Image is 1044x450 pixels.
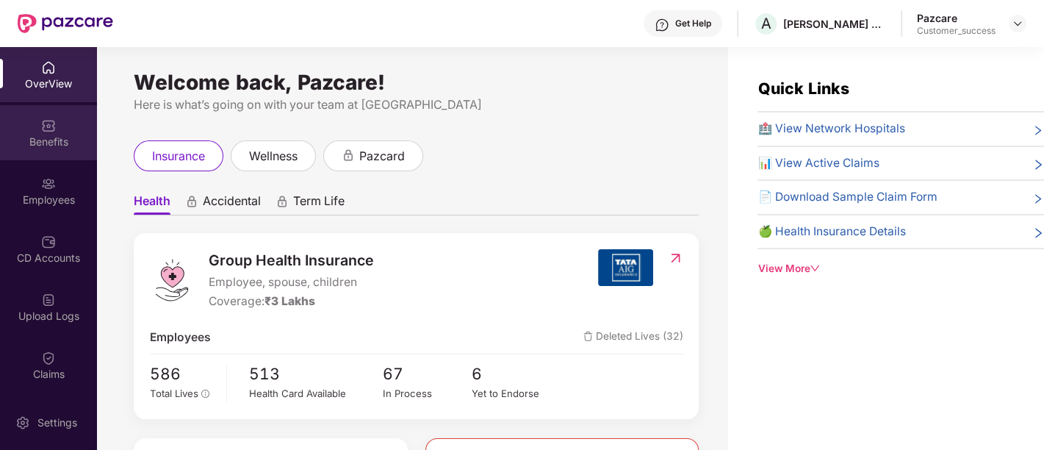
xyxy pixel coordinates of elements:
span: 586 [150,362,217,386]
span: 🍏 Health Insurance Details [757,223,905,241]
div: [PERSON_NAME] FRAGRANCES AND FLAVORS PRIVATE LIMITED [783,17,886,31]
div: Yet to Endorse [472,386,561,401]
img: svg+xml;base64,PHN2ZyBpZD0iSG9tZSIgeG1sbnM9Imh0dHA6Ly93d3cudzMub3JnLzIwMDAvc3ZnIiB3aWR0aD0iMjAiIG... [41,60,56,75]
div: Here is what’s going on with your team at [GEOGRAPHIC_DATA] [134,96,699,114]
div: Get Help [675,18,711,29]
img: logo [150,258,194,302]
div: Pazcare [917,11,996,25]
div: animation [185,195,198,208]
img: svg+xml;base64,PHN2ZyBpZD0iQ0RfQWNjb3VudHMiIGRhdGEtbmFtZT0iQ0QgQWNjb3VudHMiIHhtbG5zPSJodHRwOi8vd3... [41,235,56,249]
span: Quick Links [757,79,849,98]
span: 6 [472,362,561,386]
div: animation [342,149,355,162]
span: 🏥 View Network Hospitals [757,120,904,138]
span: pazcard [359,147,405,165]
span: 📊 View Active Claims [757,154,879,173]
span: info-circle [201,390,210,399]
div: Welcome back, Pazcare! [134,76,699,88]
span: Deleted Lives (32) [583,329,683,347]
span: right [1032,191,1044,207]
div: Customer_success [917,25,996,37]
div: Coverage: [209,293,374,311]
div: View More [757,261,1044,276]
img: svg+xml;base64,PHN2ZyBpZD0iSGVscC0zMngzMiIgeG1sbnM9Imh0dHA6Ly93d3cudzMub3JnLzIwMDAvc3ZnIiB3aWR0aD... [655,18,669,32]
span: 📄 Download Sample Claim Form [757,188,937,207]
span: Health [134,193,170,215]
img: svg+xml;base64,PHN2ZyBpZD0iVXBsb2FkX0xvZ3MiIGRhdGEtbmFtZT0iVXBsb2FkIExvZ3MiIHhtbG5zPSJodHRwOi8vd3... [41,293,56,307]
img: svg+xml;base64,PHN2ZyBpZD0iU2V0dGluZy0yMHgyMCIgeG1sbnM9Imh0dHA6Ly93d3cudzMub3JnLzIwMDAvc3ZnIiB3aW... [15,415,30,430]
img: deleteIcon [583,332,593,341]
span: ₹3 Lakhs [264,294,315,308]
span: down [810,263,820,274]
span: Employees [150,329,211,347]
span: Group Health Insurance [209,249,374,272]
span: A [761,15,771,32]
img: RedirectIcon [668,251,683,265]
span: 513 [249,362,383,386]
img: New Pazcare Logo [18,14,113,33]
div: Settings [33,415,82,430]
div: Health Card Available [249,386,383,401]
img: svg+xml;base64,PHN2ZyBpZD0iRW1wbG95ZWVzIiB4bWxucz0iaHR0cDovL3d3dy53My5vcmcvMjAwMC9zdmciIHdpZHRoPS... [41,176,56,191]
div: animation [276,195,289,208]
img: svg+xml;base64,PHN2ZyBpZD0iRHJvcGRvd24tMzJ4MzIiIHhtbG5zPSJodHRwOi8vd3d3LnczLm9yZy8yMDAwL3N2ZyIgd2... [1012,18,1023,29]
div: In Process [383,386,472,401]
span: Accidental [203,193,261,215]
span: Employee, spouse, children [209,274,374,292]
span: insurance [152,147,205,165]
span: Total Lives [150,387,198,399]
img: insurerIcon [598,249,653,286]
span: wellness [249,147,298,165]
img: svg+xml;base64,PHN2ZyBpZD0iQmVuZWZpdHMiIHhtbG5zPSJodHRwOi8vd3d3LnczLm9yZy8yMDAwL3N2ZyIgd2lkdGg9Ij... [41,118,56,133]
span: Term Life [293,193,345,215]
span: 67 [383,362,472,386]
span: right [1032,123,1044,138]
span: right [1032,226,1044,241]
span: right [1032,157,1044,173]
img: svg+xml;base64,PHN2ZyBpZD0iQ2xhaW0iIHhtbG5zPSJodHRwOi8vd3d3LnczLm9yZy8yMDAwL3N2ZyIgd2lkdGg9IjIwIi... [41,351,56,365]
